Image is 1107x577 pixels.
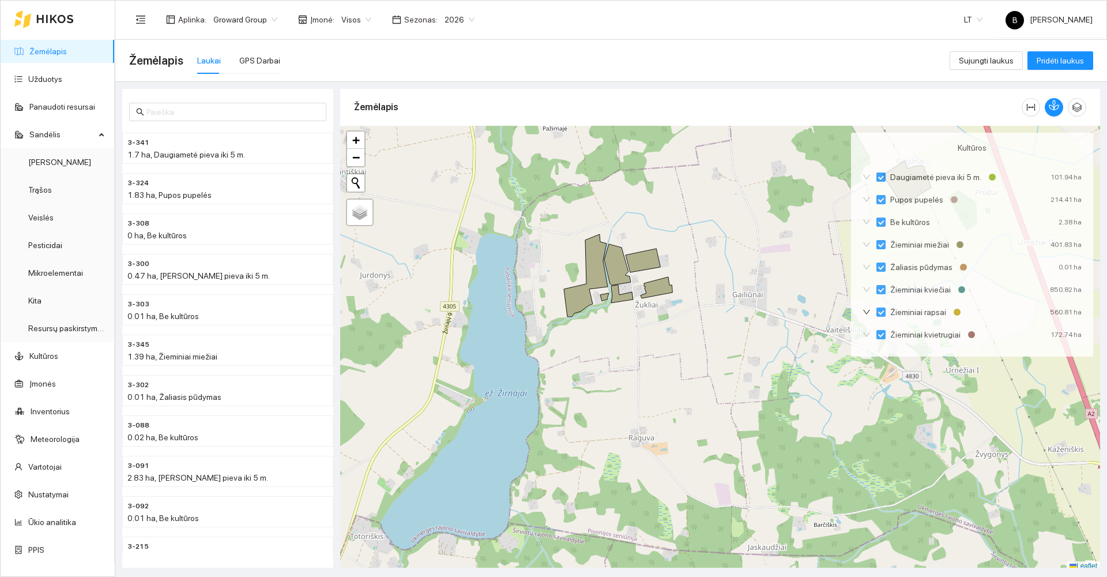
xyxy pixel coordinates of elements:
[347,200,372,225] a: Layers
[1059,261,1082,273] div: 0.01 ha
[127,218,149,229] span: 3-308
[1012,11,1018,29] span: B
[1050,171,1082,183] div: 101.94 ha
[29,123,95,146] span: Sandėlis
[127,433,198,442] span: 0.02 ha, Be kultūros
[127,501,149,512] span: 3-092
[129,51,183,70] span: Žemėlapis
[127,271,270,280] span: 0.47 ha, [PERSON_NAME] pieva iki 5 m.
[127,299,149,310] span: 3-303
[958,141,986,154] span: Kultūros
[347,149,364,166] a: Zoom out
[127,312,199,321] span: 0.01 ha, Be kultūros
[28,213,54,222] a: Veislės
[213,11,277,28] span: Groward Group
[28,545,44,554] a: PPIS
[127,258,149,269] span: 3-300
[1022,103,1040,112] span: column-width
[127,541,149,552] span: 3-215
[28,296,42,305] a: Kita
[863,331,871,339] span: down
[28,268,83,278] a: Mikroelementai
[1027,56,1093,65] a: Pridėti laukus
[863,241,871,249] span: down
[135,14,146,25] span: menu-fold
[863,286,871,294] span: down
[354,91,1022,123] div: Žemėlapis
[959,54,1014,67] span: Sujungti laukus
[964,11,982,28] span: LT
[886,306,951,319] span: Žieminiai rapsai
[886,171,986,183] span: Daugiametė pieva iki 5 m.
[28,74,62,84] a: Užduotys
[1050,193,1082,206] div: 214.41 ha
[886,216,935,228] span: Be kultūros
[863,308,871,316] span: down
[341,11,371,28] span: Visos
[28,158,91,167] a: [PERSON_NAME]
[136,108,144,116] span: search
[392,15,401,24] span: calendar
[1050,238,1082,251] div: 401.83 ha
[886,283,955,296] span: Žieminiai kviečiai
[1006,15,1093,24] span: [PERSON_NAME]
[950,51,1023,70] button: Sujungti laukus
[404,13,438,26] span: Sezonas :
[127,339,149,350] span: 3-345
[1022,98,1040,117] button: column-width
[1050,328,1082,341] div: 172.74 ha
[886,328,965,341] span: Žieminiai kvietrugiai
[310,13,334,26] span: Įmonė :
[28,518,76,527] a: Ūkio analitika
[298,15,307,24] span: shop
[347,174,364,192] button: Initiate a new search
[166,15,175,24] span: layout
[1059,216,1082,228] div: 2.38 ha
[886,193,948,206] span: Pupos pupelės
[29,379,56,388] a: Įmonės
[1050,283,1082,296] div: 850.82 ha
[127,137,149,148] span: 3-341
[127,460,149,471] span: 3-091
[29,351,58,361] a: Kultūros
[352,150,360,164] span: −
[127,420,149,431] span: 3-088
[28,241,62,250] a: Pesticidai
[29,102,95,111] a: Panaudoti resursai
[127,190,212,200] span: 1.83 ha, Pupos pupelės
[239,54,280,67] div: GPS Darbai
[31,434,80,444] a: Meteorologija
[127,473,268,482] span: 2.83 ha, [PERSON_NAME] pieva iki 5 m.
[1050,306,1082,319] div: 560.81 ha
[127,178,149,189] span: 3-324
[28,462,62,471] a: Vartotojai
[28,324,106,333] a: Resursų paskirstymas
[445,11,475,28] span: 2026
[863,173,871,181] span: down
[146,106,319,118] input: Paieška
[347,132,364,149] a: Zoom in
[950,56,1023,65] a: Sujungti laukus
[127,352,217,361] span: 1.39 ha, Žieminiai miežiai
[29,47,67,56] a: Žemėlapis
[1037,54,1084,67] span: Pridėti laukus
[863,218,871,226] span: down
[178,13,206,26] span: Aplinka :
[127,514,199,523] span: 0.01 ha, Be kultūros
[197,54,221,67] div: Laukai
[127,231,187,240] span: 0 ha, Be kultūros
[127,150,245,159] span: 1.7 ha, Daugiametė pieva iki 5 m.
[886,261,957,273] span: Žaliasis pūdymas
[127,380,149,391] span: 3-302
[127,392,221,402] span: 0.01 ha, Žaliasis pūdymas
[352,133,360,147] span: +
[1070,562,1097,570] a: Leaflet
[1027,51,1093,70] button: Pridėti laukus
[863,263,871,271] span: down
[28,185,52,194] a: Trąšos
[129,8,152,31] button: menu-fold
[886,238,954,251] span: Žieminiai miežiai
[31,407,70,416] a: Inventorius
[863,196,871,204] span: down
[28,490,69,499] a: Nustatymai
